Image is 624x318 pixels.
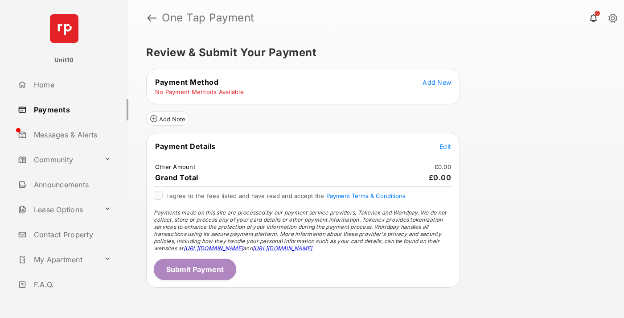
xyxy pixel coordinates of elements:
[14,124,128,145] a: Messages & Alerts
[154,259,236,280] button: Submit Payment
[155,163,196,171] td: Other Amount
[14,224,128,245] a: Contact Property
[166,192,406,199] span: I agree to the fees listed and have read and accept the
[146,47,599,58] h5: Review & Submit Your Payment
[439,142,451,151] button: Edit
[154,209,446,252] span: Payments made on this site are processed by our payment service providers, Tokenex and Worldpay. ...
[326,192,406,199] button: I agree to the fees listed and have read and accept the
[54,56,74,65] p: Unit10
[155,142,216,151] span: Payment Details
[253,245,312,252] a: [URL][DOMAIN_NAME]
[429,173,452,182] span: £0.00
[146,112,189,126] button: Add Note
[14,199,100,220] a: Lease Options
[162,12,255,23] strong: One Tap Payment
[155,88,244,96] td: No Payment Methods Available
[434,163,452,171] td: £0.00
[155,173,198,182] span: Grand Total
[14,149,100,170] a: Community
[14,74,128,95] a: Home
[14,249,100,270] a: My Apartment
[14,99,128,120] a: Payments
[423,78,451,87] button: Add New
[439,143,451,150] span: Edit
[14,274,128,295] a: F.A.Q.
[155,78,218,87] span: Payment Method
[14,174,128,195] a: Announcements
[184,245,243,252] a: [URL][DOMAIN_NAME]
[50,14,78,43] img: svg+xml;base64,PHN2ZyB4bWxucz0iaHR0cDovL3d3dy53My5vcmcvMjAwMC9zdmciIHdpZHRoPSI2NCIgaGVpZ2h0PSI2NC...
